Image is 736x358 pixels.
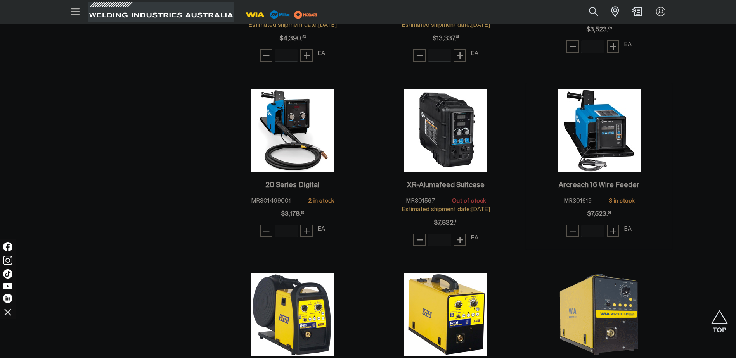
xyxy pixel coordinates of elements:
div: EA [317,49,325,58]
span: MR301619 [564,198,592,204]
span: $7,832. [434,215,457,231]
span: + [610,40,617,53]
span: $3,178. [281,207,304,222]
span: Estimated shipment date: [DATE] [402,22,490,28]
button: Scroll to top [711,310,728,327]
span: − [569,40,577,53]
img: W66 Wire Feeder [404,273,487,356]
span: $4,390. [279,31,306,46]
span: MR301567 [406,198,435,204]
span: + [610,224,617,238]
span: − [569,224,577,238]
span: 3 in stock [609,198,634,204]
span: − [416,233,423,246]
span: − [263,49,270,62]
div: EA [471,49,478,58]
img: Arcreach 16 Wire Feeder [558,89,641,172]
span: Estimated shipment date: [DATE] [402,207,490,212]
span: $13,337. [433,31,459,46]
sup: 11 [455,220,457,223]
input: Product name or item number... [571,3,607,21]
img: 20 Series Digital [251,89,334,172]
sup: 98 [608,212,611,215]
img: YouTube [3,283,12,289]
img: hide socials [1,305,14,318]
img: TikTok [3,269,12,279]
a: Arcreach 16 Wire Feeder [559,181,639,190]
span: $7,523. [587,207,611,222]
div: Price [433,31,459,46]
div: Price [586,22,612,38]
h2: Arcreach 16 Wire Feeder [559,182,639,189]
a: XR-Alumafeed Suitcase [407,181,485,190]
img: W65 Wire Feeder with 10m lead kit [251,273,334,356]
span: + [456,49,464,62]
span: − [416,49,423,62]
span: + [303,224,310,238]
div: EA [317,225,325,234]
img: LinkedIn [3,294,12,303]
span: Out of stock [452,198,486,204]
span: $3,523. [586,22,612,38]
img: miller [292,9,320,21]
sup: 03 [608,27,612,30]
button: Search products [580,3,607,21]
h2: XR-Alumafeed Suitcase [407,182,485,189]
a: miller [292,12,320,17]
div: Price [434,215,457,231]
div: Price [587,207,611,222]
img: Instagram [3,256,12,265]
sup: 36 [301,212,304,215]
img: Facebook [3,242,12,251]
a: Shopping cart (0 product(s)) [631,7,643,16]
h2: 20 Series Digital [265,182,319,189]
div: EA [624,40,632,49]
span: MR301499001 [251,198,291,204]
span: 2 in stock [308,198,334,204]
div: Price [279,31,306,46]
sup: 53 [302,36,306,39]
img: W64-1 Wire Feeder [558,273,641,356]
span: Estimated shipment date: [DATE] [248,22,337,28]
span: − [263,224,270,238]
a: 20 Series Digital [265,181,319,190]
div: Price [281,207,304,222]
sup: 81 [456,36,459,39]
span: + [456,233,464,246]
div: EA [624,225,632,234]
div: EA [471,234,478,243]
span: + [303,49,310,62]
img: XR-Alumafeed Suitcase [404,89,487,172]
